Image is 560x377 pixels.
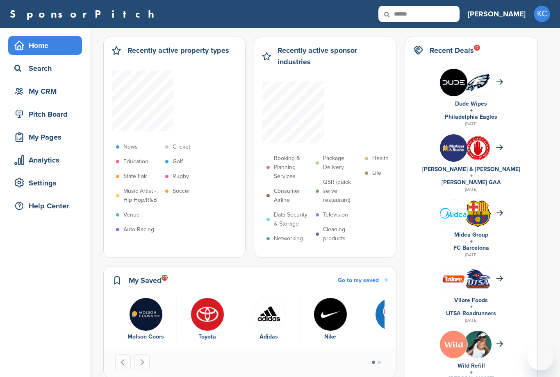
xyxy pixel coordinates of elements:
[464,200,492,228] img: Open uri20141112 64162 1yeofb6?1415809477
[8,36,82,55] a: Home
[440,134,467,162] img: 6ytyenzi 400x400
[123,225,154,234] p: Auto Racing
[323,178,361,205] p: QSR (quick serve restaurant)
[8,196,82,215] a: Help Center
[372,154,389,163] p: Health
[323,210,348,219] p: Television
[470,303,473,310] a: +
[8,151,82,169] a: Analytics
[413,120,529,128] div: [DATE]
[304,332,357,341] div: Nike
[274,154,312,181] p: Booking & Planning Services
[162,275,168,281] div: 23
[454,231,488,238] a: Midea Group
[274,210,312,228] p: Data Security & Storage
[173,142,190,151] p: Cricket
[464,331,492,372] img: 330px raducanu wmq18 (16) (42834286534)
[440,208,467,219] img: 200px midea.svg
[464,72,492,92] img: Data?1415807379
[372,361,375,364] button: Go to page 1
[430,45,474,56] h2: Recent Deals
[468,5,526,23] a: [PERSON_NAME]
[115,354,131,370] button: Go to last slide
[446,310,496,317] a: UTSA Roadrunners
[378,361,381,364] button: Go to page 2
[252,298,286,331] img: Hwjxykur 400x400
[191,298,224,331] img: Toyota logo
[173,172,189,181] p: Rugby
[361,298,423,342] div: 5 of 6
[464,134,492,162] img: S52bcpuf 400x400
[119,332,172,341] div: Molson Coors
[468,8,526,20] h3: [PERSON_NAME]
[8,105,82,124] a: Pitch Board
[440,265,467,293] img: Group 246
[454,297,488,304] a: Vilore Foods
[181,298,234,342] a: Toyota logo Toyota
[413,317,529,324] div: [DATE]
[440,331,467,358] img: Xmy2hx9i 400x400
[177,298,238,342] div: 2 of 6
[238,298,300,342] div: 3 of 6
[12,199,82,213] div: Help Center
[123,172,147,181] p: State Fair
[12,61,82,76] div: Search
[123,210,140,219] p: Venue
[12,107,82,122] div: Pitch Board
[12,153,82,167] div: Analytics
[12,130,82,144] div: My Pages
[173,157,183,166] p: Golf
[413,186,529,193] div: [DATE]
[474,45,480,51] div: 12
[300,298,361,342] div: 4 of 6
[323,225,361,243] p: Cleaning products
[134,354,150,370] button: Next slide
[278,45,387,68] h2: Recently active sponsor industries
[129,298,163,331] img: Molson coors logo
[119,298,172,342] a: Molson coors logo Molson Coors
[470,172,473,179] a: +
[274,234,303,243] p: Networking
[314,298,347,331] img: Nike logo
[173,187,190,196] p: Soccer
[123,157,148,166] p: Education
[242,298,295,342] a: Hwjxykur 400x400 Adidas
[365,359,388,366] ul: Select a slide to show
[413,251,529,259] div: [DATE]
[527,344,553,370] iframe: Button to launch messaging window
[445,113,497,120] a: Philadelphia Eagles
[8,82,82,101] a: My CRM
[123,187,161,205] p: Music Artist - Hip Hop/R&B
[338,276,388,285] a: Go to my saved
[123,142,138,151] p: News
[455,100,487,107] a: Dude Wipes
[375,298,409,331] img: Pepsi logo
[453,244,489,251] a: FC Barcelona
[470,369,473,376] a: +
[242,332,295,341] div: Adidas
[442,179,501,186] a: [PERSON_NAME] GAA
[323,154,361,172] p: Package Delivery
[338,277,379,284] span: Go to my saved
[12,84,82,99] div: My CRM
[304,298,357,342] a: Nike logo Nike
[8,128,82,147] a: My Pages
[372,169,381,178] p: Life
[8,59,82,78] a: Search
[422,166,520,173] a: [PERSON_NAME] & [PERSON_NAME]
[127,45,229,56] h2: Recently active property types
[274,187,312,205] p: Consumer Airline
[365,332,418,341] div: Pepsi
[10,9,159,19] a: SponsorPitch
[464,268,492,290] img: Open uri20141112 64162 1eu47ya?1415809040
[470,238,473,245] a: +
[534,6,550,22] span: KC
[115,298,177,342] div: 1 of 6
[129,275,162,286] h2: My Saved
[470,107,473,114] a: +
[12,176,82,190] div: Settings
[181,332,234,341] div: Toyota
[12,38,82,53] div: Home
[8,174,82,192] a: Settings
[458,362,485,369] a: Wild Refill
